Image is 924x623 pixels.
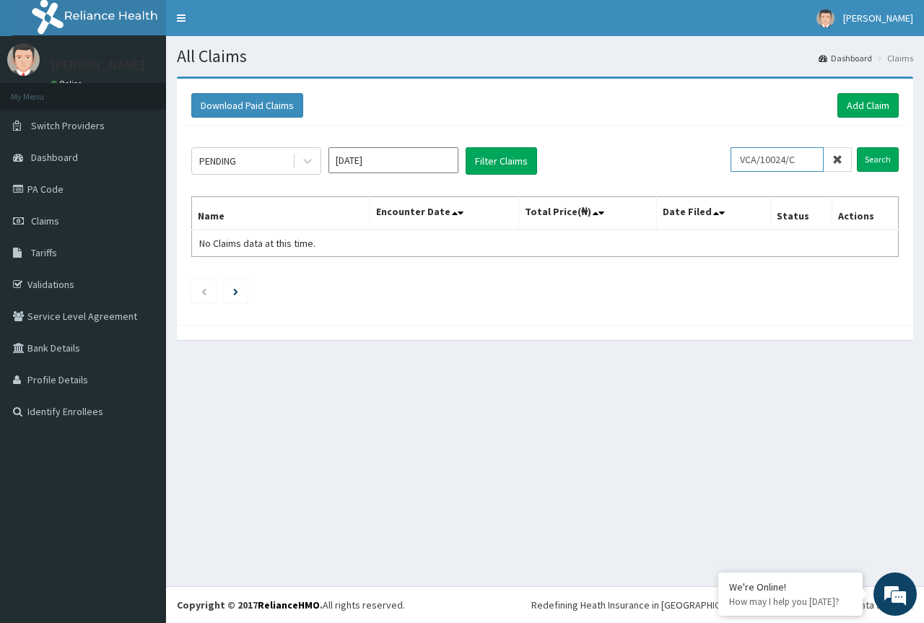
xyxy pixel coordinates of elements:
strong: Copyright © 2017 . [177,598,323,611]
img: User Image [816,9,834,27]
div: PENDING [199,154,236,168]
h1: All Claims [177,47,913,66]
div: Minimize live chat window [237,7,271,42]
input: Search [857,147,899,172]
p: How may I help you today? [729,596,852,608]
span: [PERSON_NAME] [843,12,913,25]
span: Switch Providers [31,119,105,132]
span: Dashboard [31,151,78,164]
a: Dashboard [819,52,872,64]
input: Select Month and Year [328,147,458,173]
input: Search by HMO ID [731,147,824,172]
th: Status [770,197,832,230]
img: d_794563401_company_1708531726252_794563401 [27,72,58,108]
button: Filter Claims [466,147,537,175]
a: Online [51,79,85,89]
th: Total Price(₦) [518,197,656,230]
img: User Image [7,43,40,76]
div: Redefining Heath Insurance in [GEOGRAPHIC_DATA] using Telemedicine and Data Science! [531,598,913,612]
a: RelianceHMO [258,598,320,611]
footer: All rights reserved. [166,586,924,623]
span: Claims [31,214,59,227]
th: Encounter Date [370,197,518,230]
th: Actions [832,197,898,230]
p: [PERSON_NAME] [51,58,145,71]
th: Date Filed [656,197,770,230]
li: Claims [873,52,913,64]
span: Tariffs [31,246,57,259]
div: We're Online! [729,580,852,593]
span: We're online! [84,182,199,328]
th: Name [192,197,370,230]
button: Download Paid Claims [191,93,303,118]
textarea: Type your message and hit 'Enter' [7,394,275,445]
div: Chat with us now [75,81,243,100]
span: No Claims data at this time. [199,237,315,250]
a: Previous page [201,284,207,297]
a: Add Claim [837,93,899,118]
a: Next page [233,284,238,297]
